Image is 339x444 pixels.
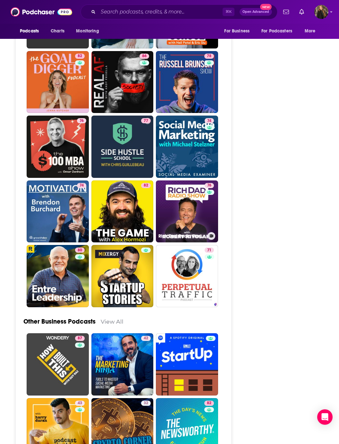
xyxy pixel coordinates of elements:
span: 76 [207,182,211,189]
span: 74 [207,118,211,124]
button: Open AdvancedNew [240,8,272,16]
div: Open Intercom Messenger [317,409,333,425]
span: 82 [207,400,211,406]
a: Show notifications dropdown [297,6,307,17]
a: 82 [204,401,214,406]
button: Show profile menu [314,5,328,19]
a: 78 [156,51,218,113]
span: More [305,27,316,36]
button: open menu [257,25,301,37]
a: 32 [141,401,151,406]
button: open menu [220,25,258,37]
a: 42 [91,333,154,396]
span: 71 [207,247,211,254]
input: Search podcasts, credits, & more... [98,7,223,17]
a: 76 [205,183,214,188]
a: 71 [156,245,218,307]
span: ⌘ K [223,8,234,16]
a: 87 [27,333,89,396]
a: 78 [204,54,214,59]
span: 32 [144,400,148,406]
a: 86 [91,51,154,113]
img: Podchaser - Follow, Share and Rate Podcasts [11,6,72,18]
a: 80 [27,245,89,307]
a: 43 [75,401,85,406]
a: 76Rich Dad Radio Show: In-Your-Face Advice on Investing, Personal Finance, & Starting a Business [156,180,218,243]
h3: Rich Dad Radio Show: In-Your-Face Advice on Investing, Personal Finance, & Starting a Business [158,233,205,239]
span: 77 [144,118,148,124]
span: Monitoring [76,27,99,36]
span: 43 [78,400,82,406]
a: Show notifications dropdown [281,6,292,17]
a: 86 [140,54,149,59]
span: Open Advanced [242,10,269,13]
span: 78 [207,53,211,59]
a: 74 [77,183,86,188]
span: 86 [142,53,147,59]
a: 42 [141,336,151,341]
span: 80 [78,247,82,254]
a: 82 [141,183,151,188]
span: 82 [78,53,82,59]
a: 80 [75,248,85,253]
span: For Business [224,27,250,36]
span: New [260,4,272,10]
a: 74 [27,180,89,243]
span: Logged in as anamarquis [314,5,328,19]
a: 71 [205,248,214,253]
a: 74 [156,116,218,178]
button: open menu [72,25,107,37]
a: 76 [77,118,86,123]
span: 74 [80,182,84,189]
a: 77 [141,118,151,123]
a: 82 [27,51,89,113]
a: 74 [205,118,214,123]
span: 87 [78,335,82,342]
a: Other Business Podcasts [23,318,96,326]
span: Podcasts [20,27,39,36]
button: open menu [15,25,47,37]
a: 82 [75,54,85,59]
span: For Podcasters [261,27,292,36]
span: Charts [51,27,64,36]
div: Search podcasts, credits, & more... [81,4,277,19]
a: 87 [75,336,85,341]
span: 82 [144,182,148,189]
a: View All [101,318,123,325]
a: 82 [91,180,154,243]
span: 76 [80,118,84,124]
img: User Profile [314,5,328,19]
a: 76 [27,116,89,178]
a: Charts [47,25,68,37]
a: 77 [91,116,154,178]
button: open menu [300,25,324,37]
span: 42 [144,335,148,342]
